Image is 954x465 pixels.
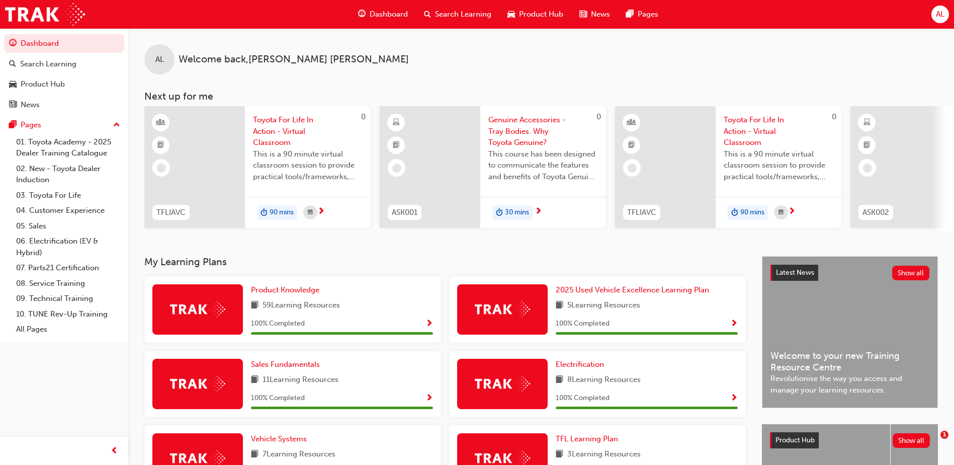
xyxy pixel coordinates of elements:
[556,318,610,330] span: 100 % Completed
[893,433,930,448] button: Show all
[936,9,944,20] span: AL
[770,373,929,396] span: Revolutionise the way you access and manage your learning resources.
[556,285,709,294] span: 2025 Used Vehicle Excellence Learning Plan
[392,207,417,218] span: ASK001
[21,99,40,111] div: News
[571,4,618,25] a: news-iconNews
[251,299,258,312] span: book-icon
[4,116,124,134] button: Pages
[5,3,85,26] img: Trak
[488,114,598,148] span: Genuine Accessories - Tray Bodies. Why Toyota Genuine?
[730,318,738,330] button: Show Progress
[425,394,433,403] span: Show Progress
[730,394,738,403] span: Show Progress
[475,376,530,392] img: Trak
[111,445,118,457] span: prev-icon
[251,284,323,296] a: Product Knowledge
[778,206,784,219] span: calendar-icon
[740,207,764,218] span: 90 mins
[128,91,954,102] h3: Next up for me
[435,9,491,20] span: Search Learning
[475,301,530,317] img: Trak
[317,207,325,216] span: next-icon
[556,448,563,461] span: book-icon
[940,431,948,439] span: 1
[12,276,124,291] a: 08. Service Training
[424,8,431,21] span: search-icon
[628,139,635,152] span: booktick-icon
[788,207,796,216] span: next-icon
[155,54,164,65] span: AL
[425,392,433,405] button: Show Progress
[12,203,124,218] a: 04. Customer Experience
[251,285,319,294] span: Product Knowledge
[380,106,606,228] a: 0ASK001Genuine Accessories - Tray Bodies. Why Toyota Genuine?This course has been designed to com...
[628,164,637,173] span: learningRecordVerb_NONE-icon
[535,207,542,216] span: next-icon
[12,218,124,234] a: 05. Sales
[556,299,563,312] span: book-icon
[263,299,340,312] span: 59 Learning Resources
[762,256,938,408] a: Latest NewsShow allWelcome to your new Training Resource CentreRevolutionise the way you access a...
[863,164,872,173] span: learningRecordVerb_NONE-icon
[4,96,124,114] a: News
[113,119,120,132] span: up-icon
[496,206,503,219] span: duration-icon
[393,139,400,152] span: booktick-icon
[425,318,433,330] button: Show Progress
[12,322,124,337] a: All Pages
[591,9,610,20] span: News
[556,360,604,369] span: Electrification
[556,284,713,296] a: 2025 Used Vehicle Excellence Learning Plan
[618,4,666,25] a: pages-iconPages
[251,434,307,443] span: Vehicle Systems
[556,359,608,370] a: Electrification
[776,268,814,277] span: Latest News
[21,119,41,131] div: Pages
[308,206,313,219] span: calendar-icon
[863,139,871,152] span: booktick-icon
[170,376,225,392] img: Trak
[157,116,164,129] span: learningResourceType_INSTRUCTOR_LED-icon
[770,265,929,281] a: Latest NewsShow all
[9,39,17,48] span: guage-icon
[724,114,833,148] span: Toyota For Life In Action - Virtual Classroom
[863,116,871,129] span: learningResourceType_ELEARNING-icon
[4,55,124,73] a: Search Learning
[156,207,186,218] span: TFLIAVC
[12,161,124,188] a: 02. New - Toyota Dealer Induction
[251,393,305,404] span: 100 % Completed
[12,260,124,276] a: 07. Parts21 Certification
[425,320,433,329] span: Show Progress
[567,299,640,312] span: 5 Learning Resources
[9,80,17,89] span: car-icon
[628,116,635,129] span: learningResourceType_INSTRUCTOR_LED-icon
[556,434,618,443] span: TFL Learning Plan
[12,134,124,161] a: 01. Toyota Academy - 2025 Dealer Training Catalogue
[261,206,268,219] span: duration-icon
[9,101,17,110] span: news-icon
[12,306,124,322] a: 10. TUNE Rev-Up Training
[4,32,124,116] button: DashboardSearch LearningProduct HubNews
[263,448,335,461] span: 7 Learning Resources
[170,301,225,317] img: Trak
[9,60,16,69] span: search-icon
[832,112,836,121] span: 0
[251,433,311,445] a: Vehicle Systems
[4,34,124,53] a: Dashboard
[263,374,338,386] span: 11 Learning Resources
[253,148,363,183] span: This is a 90 minute virtual classroom session to provide practical tools/frameworks, behaviours a...
[21,79,65,90] div: Product Hub
[499,4,571,25] a: car-iconProduct Hub
[12,291,124,306] a: 09. Technical Training
[519,9,563,20] span: Product Hub
[596,112,601,121] span: 0
[253,114,363,148] span: Toyota For Life In Action - Virtual Classroom
[638,9,658,20] span: Pages
[862,207,889,218] span: ASK002
[627,207,656,218] span: TFLIAVC
[350,4,416,25] a: guage-iconDashboard
[251,448,258,461] span: book-icon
